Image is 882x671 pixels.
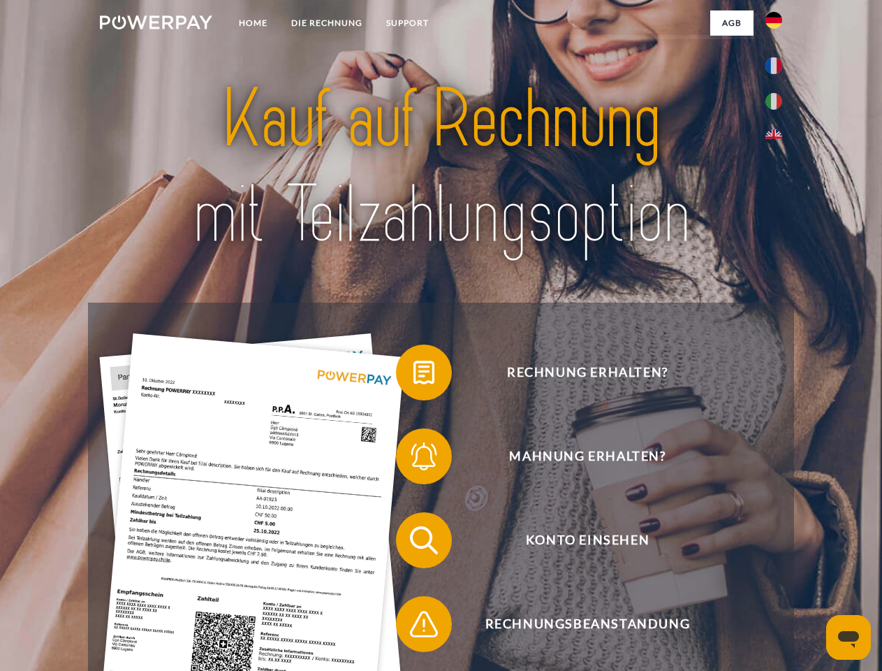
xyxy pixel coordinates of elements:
[396,345,759,401] button: Rechnung erhalten?
[826,615,871,660] iframe: Schaltfläche zum Öffnen des Messaging-Fensters
[416,512,758,568] span: Konto einsehen
[406,523,441,558] img: qb_search.svg
[396,512,759,568] button: Konto einsehen
[416,345,758,401] span: Rechnung erhalten?
[416,428,758,484] span: Mahnung erhalten?
[279,10,374,36] a: DIE RECHNUNG
[100,15,212,29] img: logo-powerpay-white.svg
[566,35,754,60] a: AGB (Kauf auf Rechnung)
[765,12,782,29] img: de
[227,10,279,36] a: Home
[406,607,441,642] img: qb_warning.svg
[133,67,749,268] img: title-powerpay_de.svg
[374,10,441,36] a: SUPPORT
[710,10,754,36] a: agb
[765,57,782,74] img: fr
[765,129,782,146] img: en
[765,93,782,110] img: it
[406,355,441,390] img: qb_bill.svg
[406,439,441,474] img: qb_bell.svg
[416,596,758,652] span: Rechnungsbeanstandung
[396,596,759,652] button: Rechnungsbeanstandung
[396,428,759,484] button: Mahnung erhalten?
